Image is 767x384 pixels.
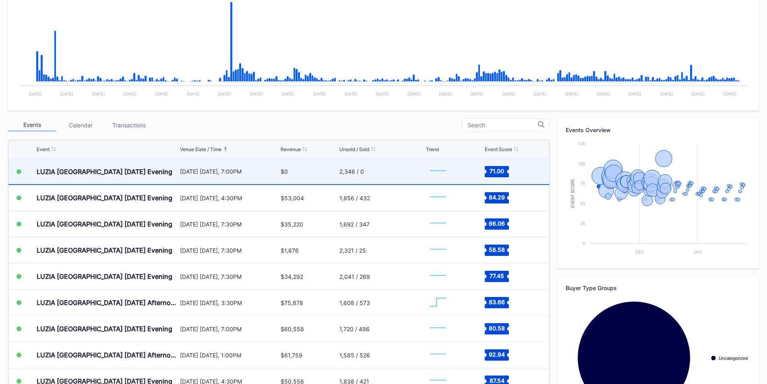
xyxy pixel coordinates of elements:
div: $61,759 [281,352,302,359]
div: LUZIA [GEOGRAPHIC_DATA] [DATE] Evening [37,246,172,254]
div: $53,004 [281,195,304,201]
text: 80.58 [489,325,505,332]
text: [DATE] [250,91,263,96]
text: [DATE] [376,91,389,96]
text: [DATE] [691,91,705,96]
text: 92.94 [489,351,505,358]
svg: Chart title [426,266,450,286]
div: LUZIA [GEOGRAPHIC_DATA] [DATE] Evening [37,168,172,176]
svg: Chart title [426,188,450,208]
text: 77.45 [490,272,504,279]
div: [DATE] [DATE], 4:30PM [180,195,279,201]
input: Search [467,122,538,129]
div: 2,346 / 0 [339,168,364,175]
div: [DATE] [DATE], 7:00PM [180,168,279,175]
div: Events Overview [566,127,751,133]
div: Events [8,119,56,131]
div: 1,856 / 432 [339,195,370,201]
div: LUZIA [GEOGRAPHIC_DATA] [DATE] Evening [37,325,172,333]
text: [DATE] [313,91,326,96]
div: LUZIA [GEOGRAPHIC_DATA] [DATE] Evening [37,194,172,202]
text: [DATE] [439,91,452,96]
svg: Chart title [426,293,450,313]
div: 1,585 / 526 [339,352,370,359]
text: [DATE] [660,91,673,96]
div: 2,321 / 25 [339,247,366,254]
text: 50 [580,201,585,206]
div: LUZIA [GEOGRAPHIC_DATA] [DATE] Afternoon [37,351,178,359]
text: 125 [578,141,585,146]
svg: Chart title [426,214,450,234]
div: [DATE] [DATE], 1:00PM [180,352,279,359]
div: Event [37,146,50,152]
div: $75,878 [281,299,303,306]
text: 25 [580,221,585,226]
div: [DATE] [DATE], 7:00PM [180,326,279,332]
div: $35,220 [281,221,303,228]
div: Transactions [105,119,153,131]
div: [DATE] [DATE], 7:30PM [180,221,279,228]
div: [DATE] [DATE], 7:30PM [180,273,279,280]
div: 1,692 / 347 [339,221,370,228]
div: $34,292 [281,273,303,280]
text: [DATE] [407,91,421,96]
text: Jan [694,249,702,254]
text: [DATE] [281,91,294,96]
text: 75 [580,181,585,186]
div: 1,608 / 573 [339,299,370,306]
text: [DATE] [533,91,547,96]
div: Unsold / Sold [339,146,369,152]
text: [DATE] [597,91,610,96]
text: 87.54 [489,377,504,384]
text: [DATE] [218,91,231,96]
text: [DATE] [565,91,579,96]
text: [DATE] [723,91,736,96]
text: 58.58 [489,246,505,253]
div: Calendar [56,119,105,131]
text: [DATE] [186,91,200,96]
text: [DATE] [628,91,641,96]
text: 83.66 [489,299,505,305]
text: [DATE] [470,91,484,96]
div: 1,720 / 496 [339,326,370,332]
text: [DATE] [92,91,105,96]
div: LUZIA [GEOGRAPHIC_DATA] [DATE] Afternoon [37,299,178,307]
text: 71.00 [490,167,504,174]
text: [DATE] [60,91,73,96]
div: Trend [426,146,439,152]
text: 0 [583,241,585,246]
svg: Chart title [566,139,751,260]
text: Dec [636,249,644,254]
text: Event Score [571,179,575,208]
text: 84.29 [489,194,505,201]
div: [DATE] [DATE], 7:30PM [180,247,279,254]
text: 66.06 [489,220,505,227]
svg: Chart title [426,240,450,260]
div: [DATE] [DATE], 3:30PM [180,299,279,306]
text: [DATE] [123,91,136,96]
div: Revenue [281,146,301,152]
text: Uncategorized [719,356,748,361]
div: $60,558 [281,326,304,332]
div: LUZIA [GEOGRAPHIC_DATA] [DATE] Evening [37,220,172,228]
div: Event Score [485,146,512,152]
svg: Chart title [426,345,450,365]
div: LUZIA [GEOGRAPHIC_DATA] [DATE] Evening [37,272,172,280]
svg: Chart title [426,319,450,339]
text: 100 [578,161,585,166]
svg: Chart title [426,162,450,182]
text: [DATE] [29,91,42,96]
text: [DATE] [155,91,168,96]
text: [DATE] [502,91,515,96]
div: $0 [281,168,288,175]
div: Buyer Type Groups [566,284,751,291]
div: $1,876 [281,247,299,254]
text: [DATE] [344,91,358,96]
div: 2,041 / 269 [339,273,370,280]
div: Venue Date / Time [180,146,221,152]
